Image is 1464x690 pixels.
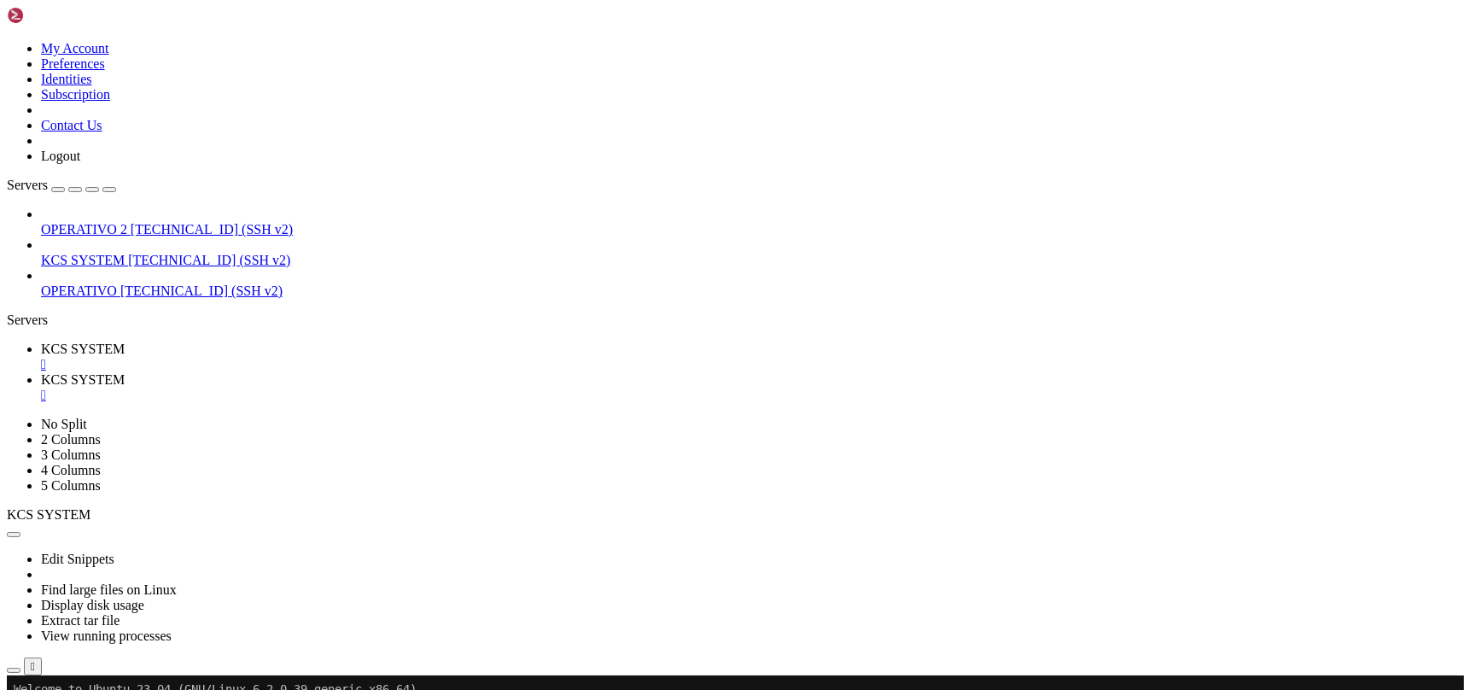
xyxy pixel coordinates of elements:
[41,613,120,628] a: Extract tar file
[7,313,1457,328] div: Servers
[41,253,1457,268] a: KCS SYSTEM [TECHNICAL_ID] (SSH v2)
[7,65,1241,79] x-row: * Support: [URL][DOMAIN_NAME]
[7,7,105,24] img: Shellngn
[41,222,1457,237] a: OPERATIVO 2 [TECHNICAL_ID] (SSH v2)
[7,178,116,192] a: Servers
[7,326,1241,341] x-row: For upgrade information, please visit:
[120,284,283,298] span: [TECHNICAL_ID] (SSH v2)
[41,388,1457,403] a: 
[7,384,1241,399] x-row: Run 'do-release-upgrade' to upgrade to it.
[131,222,293,237] span: [TECHNICAL_ID] (SSH v2)
[7,210,1241,225] x-row: just raised the bar for easy, resilient and secure K8s cluster deployment.
[41,268,1457,299] li: OPERATIVO [TECHNICAL_ID] (SSH v2)
[41,284,1457,299] a: OPERATIVO [TECHNICAL_ID] (SSH v2)
[41,222,127,237] span: OPERATIVO 2
[41,372,1457,403] a: KCS SYSTEM
[41,149,80,163] a: Logout
[128,253,290,267] span: [TECHNICAL_ID] (SSH v2)
[41,417,87,431] a: No Split
[7,341,1241,355] x-row: [URL][DOMAIN_NAME]
[41,372,125,387] span: KCS SYSTEM
[41,447,101,462] a: 3 Columns
[41,357,1457,372] a: 
[41,629,172,643] a: View running processes
[41,342,1457,372] a: KCS SYSTEM
[41,552,114,566] a: Edit Snippets
[41,207,1457,237] li: OPERATIVO 2 [TECHNICAL_ID] (SSH v2)
[7,7,1241,21] x-row: Welcome to Ubuntu 23.04 (GNU/Linux 6.2.0-39-generic x86_64)
[41,237,1457,268] li: KCS SYSTEM [TECHNICAL_ID] (SSH v2)
[7,370,1241,384] x-row: New release '24.04.3 LTS' available.
[41,342,125,356] span: KCS SYSTEM
[41,598,144,612] a: Display disk usage
[7,36,1241,50] x-row: * Documentation: [URL][DOMAIN_NAME]
[41,41,109,56] a: My Account
[7,428,1241,442] x-row: Last login: [DATE] from [TECHNICAL_ID]
[172,442,179,457] div: (23, 30)
[7,167,1241,181] x-row: Swap usage: 0%
[31,660,35,673] div: 
[41,87,110,102] a: Subscription
[24,658,42,675] button: 
[7,178,48,192] span: Servers
[7,137,1241,152] x-row: Usage of /: 21.6% of 77.39GB Users logged in: 0
[41,582,177,597] a: Find large files on Linux
[7,50,1241,65] x-row: * Management: [URL][DOMAIN_NAME]
[7,239,1241,254] x-row: [URL][DOMAIN_NAME]
[143,442,150,456] span: ~
[41,478,101,493] a: 5 Columns
[7,152,1241,167] x-row: Memory usage: 80% IPv4 address for ens3: [TECHNICAL_ID]
[41,118,102,132] a: Contact Us
[7,196,1241,210] x-row: * Strictly confined Kubernetes makes edge and IoT secure. Learn how MicroK8s
[41,432,101,447] a: 2 Columns
[7,312,1241,326] x-row: Your Ubuntu release is not supported anymore.
[7,442,137,456] span: ubuntu@vps-08acaf7e
[7,507,90,522] span: KCS SYSTEM
[41,284,117,298] span: OPERATIVO
[7,283,1241,297] x-row: To see these additional updates run: apt list --upgradable
[7,94,1241,108] x-row: System information as of [DATE]
[7,268,1241,283] x-row: 1 update can be applied immediately.
[41,253,125,267] span: KCS SYSTEM
[7,442,1241,457] x-row: : $
[41,72,92,86] a: Identities
[41,463,101,477] a: 4 Columns
[41,56,105,71] a: Preferences
[7,123,1241,137] x-row: System load: 0.43 Processes: 184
